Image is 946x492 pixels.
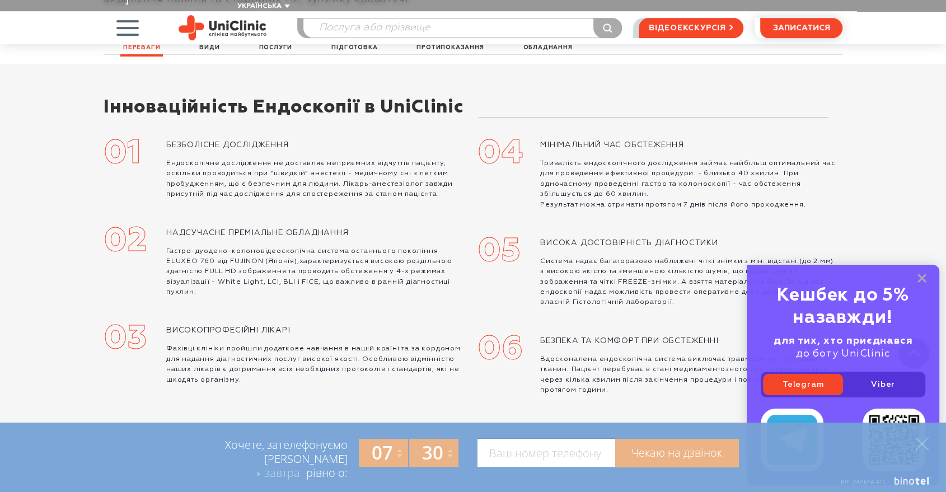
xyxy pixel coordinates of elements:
span: Віртуальна АТС [841,478,887,485]
img: Uniclinic [179,15,266,40]
button: записатися [760,18,842,38]
p: Ендоскопічне дослідження не доставляє неприємних відчуттів пацієнту, оскільки проводиться при “шв... [166,158,469,200]
div: 01 [104,140,166,203]
span: 30 [422,440,443,465]
div: 06 [477,336,540,399]
p: Вдосконалена ендоскопічна система виключає травматичність органів і тканин. Пацієнт перебуває в с... [540,354,842,396]
div: 03 [104,325,166,388]
a: Послуги [256,41,296,54]
div: Інноваційність Ендоскопії в UniClinic [104,97,464,140]
p: Система надає багаторазово наближені чіткі знімки з мін. відстані (до 2 мм) з високою якістю та з... [540,256,842,308]
div: 05 [477,238,540,311]
div: Хочете, зателефонуємо [PERSON_NAME] рівно о: [199,438,348,481]
a: відеоекскурсія [639,18,743,38]
a: Протипоказання [414,41,486,54]
span: 07 [372,440,393,465]
a: Переваги [120,41,163,54]
span: БЕЗБОЛІСНЕ ДОСЛІДЖЕННЯ [166,141,289,149]
span: МІНІМАЛЬНИЙ ЧАС ОБСТЕЖЕННЯ [540,141,684,149]
span: ВИСОКА ДОСТОВІРНІСТЬ ДІАГНОСТИКИ [540,239,718,247]
button: Українська [235,2,290,11]
input: Послуга або прізвище [303,18,621,38]
p: Фахівці клініки пройшли додаткове навчання в нашій країні та за кордоном для надання діагностични... [166,344,469,385]
input: Ваш номер телефону [477,439,615,467]
span: записатися [773,24,830,32]
div: 02 [104,228,166,301]
span: ВИСОКОПРОФЕСІЙНІ ЛІКАРІ [166,326,290,334]
a: Обладнання [520,41,575,54]
span: БЕЗПЕКА ТА КОМФОРТ ПРИ ОБСТЕЖЕННІ [540,337,718,345]
a: Підготовка [329,41,380,54]
p: Гастро-дуодено-колоновідеоскопічна система останнього покоління ELUXEO 760 від FUJINON (Японія),х... [166,246,469,298]
span: Українська [237,3,282,10]
div: 04 [477,140,540,213]
span: відеоекскурсія [649,18,726,38]
b: для тих, хто приєднався [774,336,912,346]
p: Тривалість ендоскопічного дослідження займає найбільш оптимальний час для проведення ефективної п... [540,158,842,210]
span: завтра [265,465,300,480]
span: НАДСУЧАСНЕ ПРЕМІАЛЬНЕ ОБЛАДНАННЯ [166,229,349,237]
a: Telegram [763,374,843,395]
a: Віртуальна АТС [828,477,932,492]
a: Viber [843,374,923,395]
a: Чекаю на дзвінок [615,439,738,467]
div: до боту UniClinic [761,335,925,360]
a: Види [196,41,222,54]
div: Кешбек до 5% назавжди! [761,284,925,329]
